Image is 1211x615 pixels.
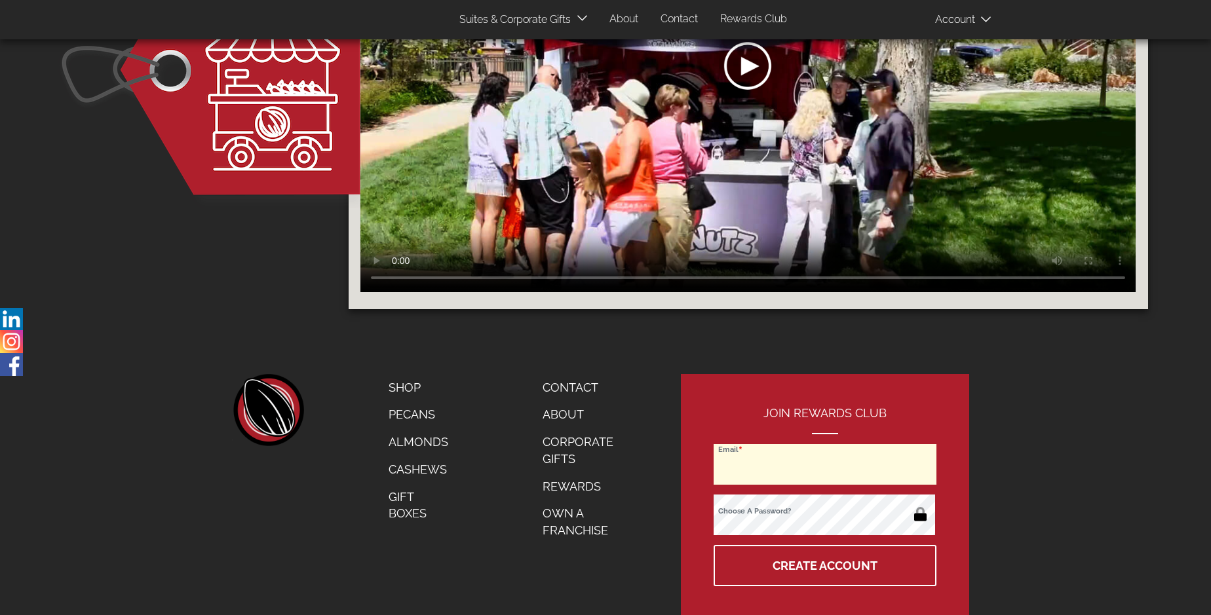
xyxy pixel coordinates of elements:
[379,483,458,527] a: Gift Boxes
[379,374,458,401] a: Shop
[714,545,936,586] button: Create Account
[714,444,936,485] input: Email
[600,7,648,32] a: About
[533,473,639,500] a: Rewards
[651,7,708,32] a: Contact
[450,7,575,33] a: Suites & Corporate Gifts
[533,374,639,401] a: Contact
[714,407,936,434] h2: Join Rewards Club
[710,7,797,32] a: Rewards Club
[533,428,639,472] a: Corporate Gifts
[379,401,458,428] a: Pecans
[232,374,304,446] a: home
[379,428,458,456] a: Almonds
[379,456,458,483] a: Cashews
[533,401,639,428] a: About
[533,500,639,544] a: Own a Franchise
